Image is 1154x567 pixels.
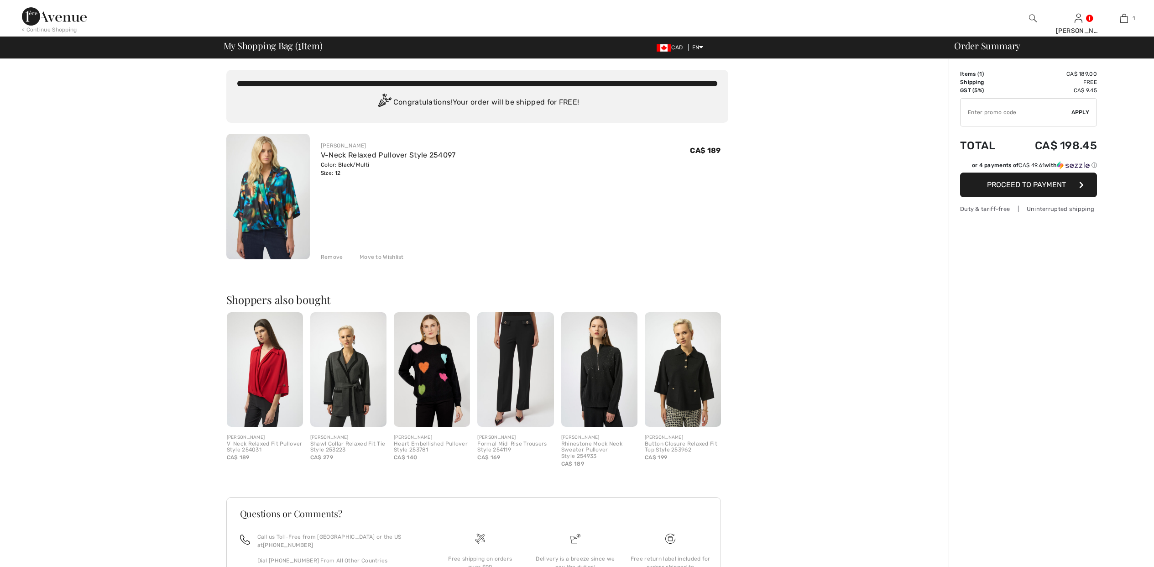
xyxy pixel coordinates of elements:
[477,441,554,454] div: Formal Mid-Rise Trousers Style 254119
[227,454,250,461] span: CA$ 189
[645,434,721,441] div: [PERSON_NAME]
[561,461,584,467] span: CA$ 189
[321,151,456,159] a: V-Neck Relaxed Pullover Style 254097
[224,41,323,50] span: My Shopping Bag ( Item)
[692,44,704,51] span: EN
[960,86,1010,94] td: GST (5%)
[690,146,721,155] span: CA$ 189
[1018,162,1044,168] span: CA$ 49.61
[1120,13,1128,24] img: My Bag
[394,441,470,454] div: Heart Embellished Pullover Style 253781
[657,44,671,52] img: Canadian Dollar
[570,534,580,544] img: Delivery is a breeze since we pay the duties!
[972,161,1097,169] div: or 4 payments of with
[645,454,667,461] span: CA$ 199
[477,312,554,427] img: Formal Mid-Rise Trousers Style 254119
[394,454,417,461] span: CA$ 140
[960,70,1010,78] td: Items ( )
[943,41,1149,50] div: Order Summary
[987,180,1066,189] span: Proceed to Payment
[237,94,717,112] div: Congratulations! Your order will be shipped for FREE!
[657,44,686,51] span: CAD
[960,205,1097,213] div: Duty & tariff-free | Uninterrupted shipping
[1010,70,1097,78] td: CA$ 189.00
[227,312,303,427] img: V-Neck Relaxed Fit Pullover Style 254031
[352,253,404,261] div: Move to Wishlist
[227,441,303,454] div: V-Neck Relaxed Fit Pullover Style 254031
[310,441,386,454] div: Shawl Collar Relaxed Fit Tie Style 253223
[477,454,500,461] span: CA$ 169
[1057,161,1090,169] img: Sezzle
[263,542,313,548] a: [PHONE_NUMBER]
[394,434,470,441] div: [PERSON_NAME]
[979,71,982,77] span: 1
[561,441,637,460] div: Rhinestone Mock Neck Sweater Pullover Style 254933
[561,434,637,441] div: [PERSON_NAME]
[1102,13,1146,24] a: 1
[321,253,343,261] div: Remove
[310,454,333,461] span: CA$ 279
[960,161,1097,173] div: or 4 payments ofCA$ 49.61withSezzle Click to learn more about Sezzle
[310,312,386,427] img: Shawl Collar Relaxed Fit Tie Style 253223
[1010,86,1097,94] td: CA$ 9.45
[645,312,721,427] img: Button Closure Relaxed Fit Top Style 253962
[321,161,456,177] div: Color: Black/Multi Size: 12
[645,441,721,454] div: Button Closure Relaxed Fit Top Style 253962
[226,294,728,305] h2: Shoppers also bought
[227,434,303,441] div: [PERSON_NAME]
[1075,14,1082,22] a: Sign In
[310,434,386,441] div: [PERSON_NAME]
[477,434,554,441] div: [PERSON_NAME]
[1010,130,1097,161] td: CA$ 198.45
[240,535,250,545] img: call
[1075,13,1082,24] img: My Info
[257,556,422,565] p: Dial [PHONE_NUMBER] From All Other Countries
[960,130,1010,161] td: Total
[561,312,637,427] img: Rhinestone Mock Neck Sweater Pullover Style 254933
[257,533,422,549] p: Call us Toll-Free from [GEOGRAPHIC_DATA] or the US at
[961,99,1071,126] input: Promo code
[665,534,675,544] img: Free shipping on orders over $99
[960,173,1097,197] button: Proceed to Payment
[298,39,301,51] span: 1
[22,7,87,26] img: 1ère Avenue
[1056,26,1101,36] div: [PERSON_NAME]
[22,26,77,34] div: < Continue Shopping
[226,134,310,259] img: V-Neck Relaxed Pullover Style 254097
[240,509,707,518] h3: Questions or Comments?
[375,94,393,112] img: Congratulation2.svg
[960,78,1010,86] td: Shipping
[475,534,485,544] img: Free shipping on orders over $99
[1010,78,1097,86] td: Free
[1133,14,1135,22] span: 1
[394,312,470,427] img: Heart Embellished Pullover Style 253781
[1029,13,1037,24] img: search the website
[1071,108,1090,116] span: Apply
[321,142,456,150] div: [PERSON_NAME]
